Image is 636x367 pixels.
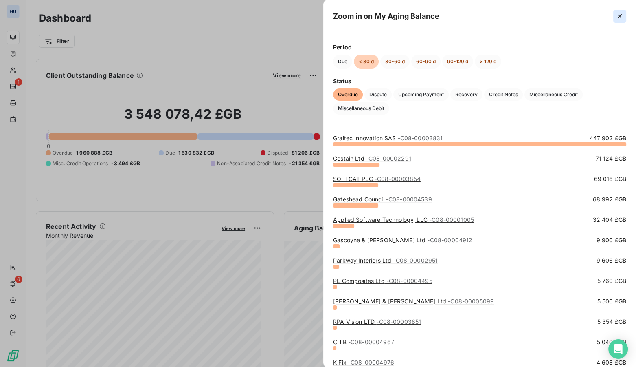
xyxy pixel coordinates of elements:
span: - C08-00002951 [393,257,438,264]
span: - C08-00004495 [386,277,432,284]
span: - C08-00003851 [376,318,421,325]
button: Overdue [333,88,363,101]
button: Due [333,55,352,69]
h5: Zoom in on My Aging Balance [333,11,439,22]
div: Open Intercom Messenger [608,339,628,359]
a: K-Fix [333,359,394,366]
a: SOFTCAT PLC [333,175,421,182]
a: PE Composites Ltd [333,277,432,284]
span: 5 354 £GB [597,318,626,326]
button: < 30 d [354,55,379,69]
button: Recovery [450,88,482,101]
a: Graitec Innovation SAS [333,135,443,141]
a: Parkway Interiors Ltd [333,257,438,264]
span: - C08-00003831 [397,135,443,141]
button: Miscellaneous Credit [524,88,583,101]
span: - C08-00005099 [448,298,494,305]
span: - C08-00004539 [386,196,432,203]
span: - C08-00001005 [429,216,474,223]
a: RPA Vision LTD [333,318,421,325]
span: 71 124 £GB [596,155,627,163]
button: 90-120 d [442,55,473,69]
a: CITB [333,338,394,345]
span: - C08-00004967 [348,338,394,345]
button: Miscellaneous Debit [333,102,389,115]
button: Upcoming Payment [393,88,449,101]
button: Dispute [364,88,392,101]
a: Applied Software Technology, LLC [333,216,474,223]
button: 60-90 d [411,55,441,69]
span: 5 760 £GB [597,277,626,285]
button: > 120 d [475,55,501,69]
a: Costain Ltd [333,155,411,162]
span: Period [333,43,626,51]
span: Status [333,77,626,85]
span: - C08-00003854 [375,175,421,182]
span: 5 500 £GB [597,297,626,305]
span: - C08-00004976 [348,359,394,366]
span: 5 040 £GB [597,338,626,346]
span: 32 404 £GB [593,216,627,224]
span: 4 608 £GB [597,358,626,367]
span: 68 992 £GB [593,195,627,203]
span: 69 016 £GB [594,175,627,183]
span: - C08-00002291 [366,155,411,162]
span: - C08-00004912 [427,237,472,243]
span: 447 902 £GB [589,134,626,142]
span: 9 606 £GB [597,256,626,265]
a: Gateshead Council [333,196,432,203]
button: 30-60 d [380,55,410,69]
a: [PERSON_NAME] & [PERSON_NAME] Ltd [333,298,494,305]
a: Gascoyne & [PERSON_NAME] Ltd [333,237,472,243]
button: Credit Notes [484,88,523,101]
span: 9 900 £GB [597,236,626,244]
